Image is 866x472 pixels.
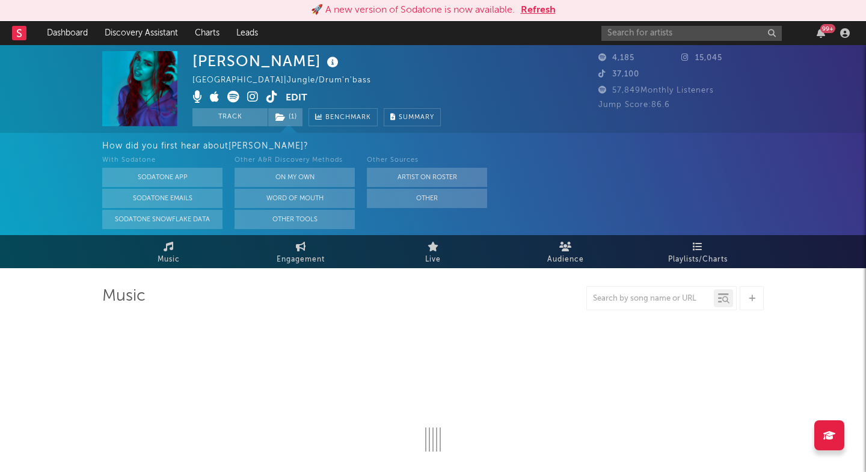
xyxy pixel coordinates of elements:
[235,235,367,268] a: Engagement
[425,253,441,267] span: Live
[235,210,355,229] button: Other Tools
[102,189,223,208] button: Sodatone Emails
[102,210,223,229] button: Sodatone Snowflake Data
[325,111,371,125] span: Benchmark
[235,189,355,208] button: Word Of Mouth
[817,28,825,38] button: 99+
[102,139,866,153] div: How did you first hear about [PERSON_NAME] ?
[186,21,228,45] a: Charts
[399,114,434,121] span: Summary
[367,235,499,268] a: Live
[235,168,355,187] button: On My Own
[601,26,782,41] input: Search for artists
[367,189,487,208] button: Other
[96,21,186,45] a: Discovery Assistant
[521,3,556,17] button: Refresh
[228,21,266,45] a: Leads
[367,153,487,168] div: Other Sources
[598,70,639,78] span: 37,100
[277,253,325,267] span: Engagement
[158,253,180,267] span: Music
[309,108,378,126] a: Benchmark
[598,54,634,62] span: 4,185
[192,108,268,126] button: Track
[235,153,355,168] div: Other A&R Discovery Methods
[598,87,714,94] span: 57,849 Monthly Listeners
[384,108,441,126] button: Summary
[499,235,631,268] a: Audience
[268,108,302,126] button: (1)
[102,235,235,268] a: Music
[547,253,584,267] span: Audience
[820,24,835,33] div: 99 +
[598,101,670,109] span: Jump Score: 86.6
[681,54,722,62] span: 15,045
[367,168,487,187] button: Artist on Roster
[668,253,728,267] span: Playlists/Charts
[192,51,342,71] div: [PERSON_NAME]
[311,3,515,17] div: 🚀 A new version of Sodatone is now available.
[631,235,764,268] a: Playlists/Charts
[192,73,385,88] div: [GEOGRAPHIC_DATA] | Jungle/Drum'n'bass
[268,108,303,126] span: ( 1 )
[286,91,307,106] button: Edit
[102,153,223,168] div: With Sodatone
[587,294,714,304] input: Search by song name or URL
[38,21,96,45] a: Dashboard
[102,168,223,187] button: Sodatone App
